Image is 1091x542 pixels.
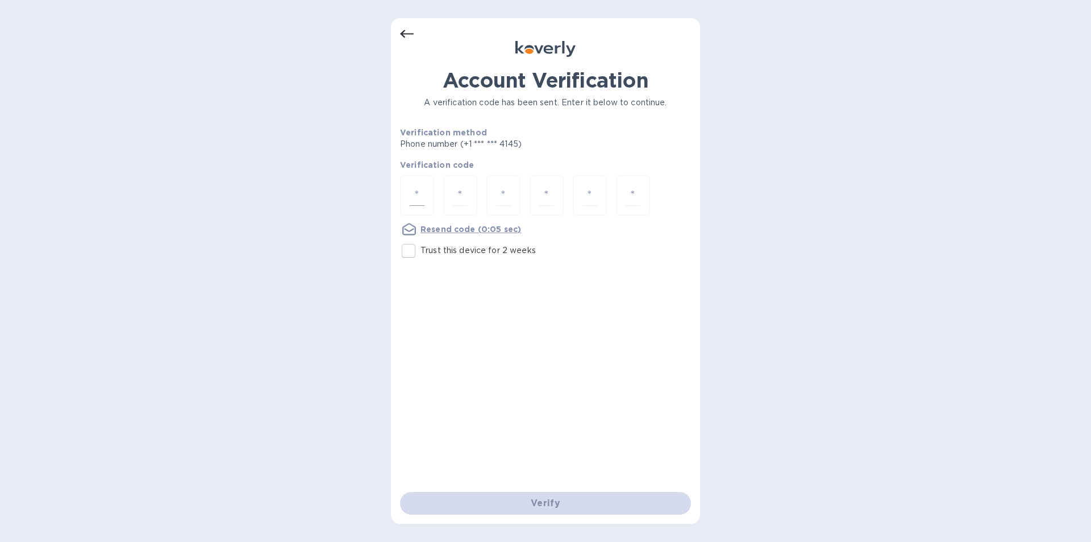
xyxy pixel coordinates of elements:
p: Phone number (+1 *** *** 4145) [400,138,609,150]
u: Resend code (0:05 sec) [420,225,521,234]
p: Verification code [400,159,691,171]
p: Trust this device for 2 weeks [420,245,536,256]
h1: Account Verification [400,68,691,92]
b: Verification method [400,128,487,137]
p: A verification code has been sent. Enter it below to continue. [400,97,691,109]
